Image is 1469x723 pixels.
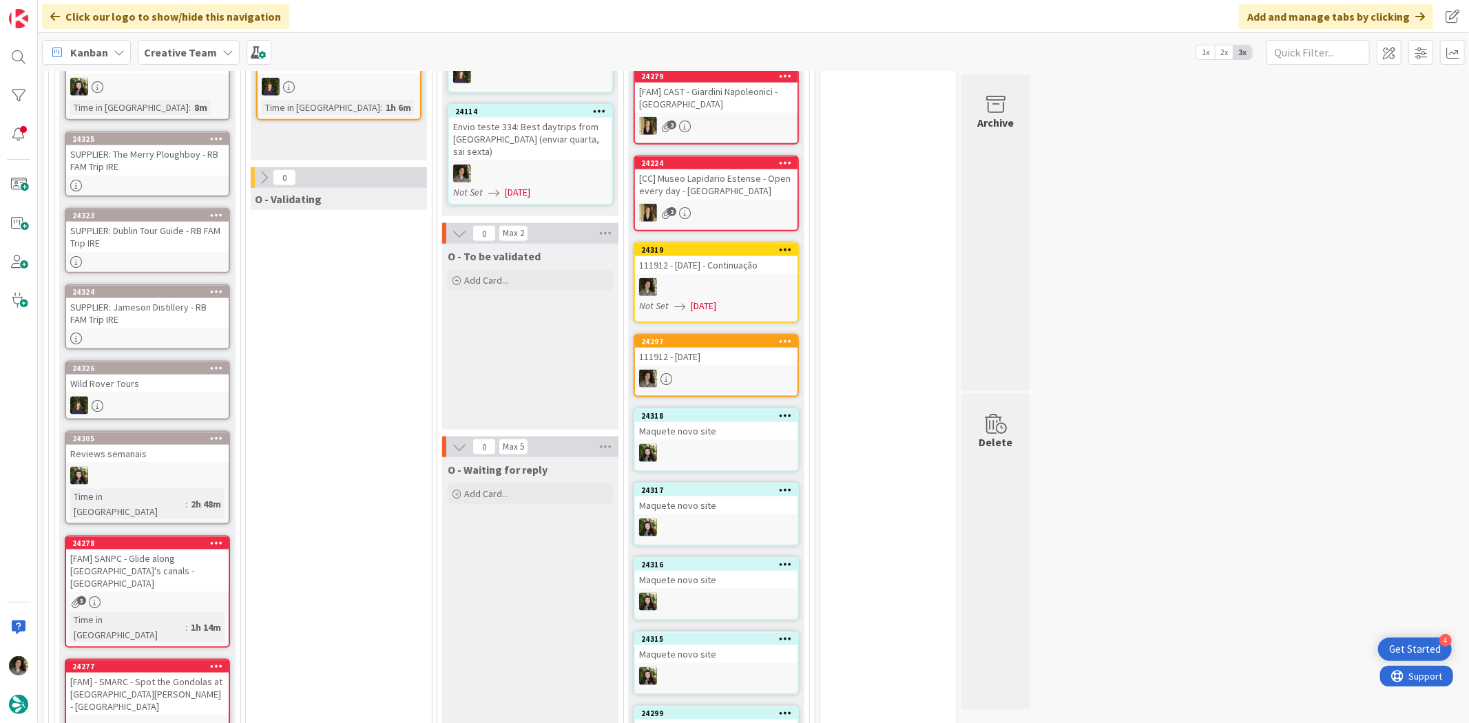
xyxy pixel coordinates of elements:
div: Time in [GEOGRAPHIC_DATA] [70,100,189,115]
img: MC [70,397,88,415]
span: 0 [472,439,496,455]
img: MS [9,656,28,675]
img: MC [453,65,471,83]
span: : [380,100,382,115]
span: 2 [667,120,676,129]
div: Time in [GEOGRAPHIC_DATA] [70,489,185,519]
span: 1x [1196,45,1215,59]
div: 24323 [66,209,229,222]
div: 24318 [635,410,798,422]
span: 0 [472,225,496,242]
span: 3x [1233,45,1252,59]
div: 24279[FAM] CAST - Giardini Napoleonici - [GEOGRAPHIC_DATA] [635,70,798,113]
div: 24224 [635,157,798,169]
img: MC [262,78,280,96]
div: 24278 [72,538,229,548]
div: [FAM] SANPC - Glide along [GEOGRAPHIC_DATA]'s canals - [GEOGRAPHIC_DATA] [66,549,229,592]
img: BC [70,78,88,96]
div: 24277 [66,660,229,673]
div: MS [449,165,612,182]
span: : [185,620,187,635]
div: 24299 [641,709,798,718]
div: 24277[FAM] - SMARC - Spot the Gondolas at [GEOGRAPHIC_DATA][PERSON_NAME] - [GEOGRAPHIC_DATA] [66,660,229,715]
div: 24316 [641,560,798,569]
img: MS [639,370,657,388]
div: BC [635,667,798,685]
div: 24324 [72,287,229,297]
div: Maquete novo site [635,422,798,440]
div: MS [635,370,798,388]
div: Wild Rover Tours [66,375,229,392]
div: 24278 [66,537,229,549]
div: MC [66,397,229,415]
div: SUPPLIER: Jameson Distillery - RB FAM Trip IRE [66,298,229,328]
div: 24316 [635,558,798,571]
div: 24279 [635,70,798,83]
div: 24277 [72,662,229,671]
div: 24297 [641,337,798,346]
div: 24323SUPPLIER: Dublin Tour Guide - RB FAM Trip IRE [66,209,229,252]
div: [FAM] CAST - Giardini Napoleonici - [GEOGRAPHIC_DATA] [635,83,798,113]
div: 24326Wild Rover Tours [66,362,229,392]
div: MS [635,278,798,296]
img: avatar [9,695,28,714]
div: Time in [GEOGRAPHIC_DATA] [70,612,185,642]
div: Envio teste 334: Best daytrips from [GEOGRAPHIC_DATA] (enviar quarta, sai sexta) [449,118,612,160]
div: 2h 48m [187,496,225,512]
div: 111912 - [DATE] - Continuação [635,256,798,274]
img: MS [453,165,471,182]
img: Visit kanbanzone.com [9,9,28,28]
div: 24318Maquete novo site [635,410,798,440]
div: 24305Reviews semanais [66,432,229,463]
div: 24114 [449,105,612,118]
div: 24324 [66,286,229,298]
div: 24305 [66,432,229,445]
span: 3 [77,596,86,605]
div: [CC] Museo Lapidario Estense - Open every day - [GEOGRAPHIC_DATA] [635,169,798,200]
div: Maquete novo site [635,645,798,663]
div: 24323 [72,211,229,220]
div: 24316Maquete novo site [635,558,798,589]
i: Not Set [453,186,483,198]
div: Max 5 [503,443,524,450]
div: 24224[CC] Museo Lapidario Estense - Open every day - [GEOGRAPHIC_DATA] [635,157,798,200]
span: O - Waiting for reply [448,463,548,476]
span: : [189,100,191,115]
div: Time in [GEOGRAPHIC_DATA] [262,100,380,115]
div: SUPPLIER: Dublin Tour Guide - RB FAM Trip IRE [66,222,229,252]
div: 24317 [641,485,798,495]
div: 1h 14m [187,620,225,635]
div: 24319 [635,244,798,256]
div: 24325 [66,133,229,145]
div: [FAM] - SMARC - Spot the Gondolas at [GEOGRAPHIC_DATA][PERSON_NAME] - [GEOGRAPHIC_DATA] [66,673,229,715]
img: SP [639,117,657,135]
div: SUPPLIER: The Merry Ploughboy - RB FAM Trip IRE [66,145,229,176]
div: 24114 [455,107,612,116]
img: BC [639,667,657,685]
div: 24315 [635,633,798,645]
div: 24315 [641,634,798,644]
img: BC [70,467,88,485]
span: Add Card... [464,274,508,286]
div: Max 2 [503,230,524,237]
span: O - To be validated [448,249,541,263]
img: MS [639,278,657,296]
div: 24317 [635,484,798,496]
div: 24319111912 - [DATE] - Continuação [635,244,798,274]
div: 24326 [66,362,229,375]
div: 24114Envio teste 334: Best daytrips from [GEOGRAPHIC_DATA] (enviar quarta, sai sexta) [449,105,612,160]
div: 24297 [635,335,798,348]
span: [DATE] [505,185,530,200]
div: BC [635,444,798,462]
div: Reviews semanais [66,445,229,463]
div: 4 [1439,634,1452,647]
div: Click our logo to show/hide this navigation [42,4,289,29]
div: 24224 [641,158,798,168]
div: 24278[FAM] SANPC - Glide along [GEOGRAPHIC_DATA]'s canals - [GEOGRAPHIC_DATA] [66,537,229,592]
i: Not Set [639,300,669,312]
img: BC [639,518,657,536]
div: BC [66,78,229,96]
span: Add Card... [464,488,508,500]
span: O - Validating [255,192,322,206]
span: : [185,496,187,512]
